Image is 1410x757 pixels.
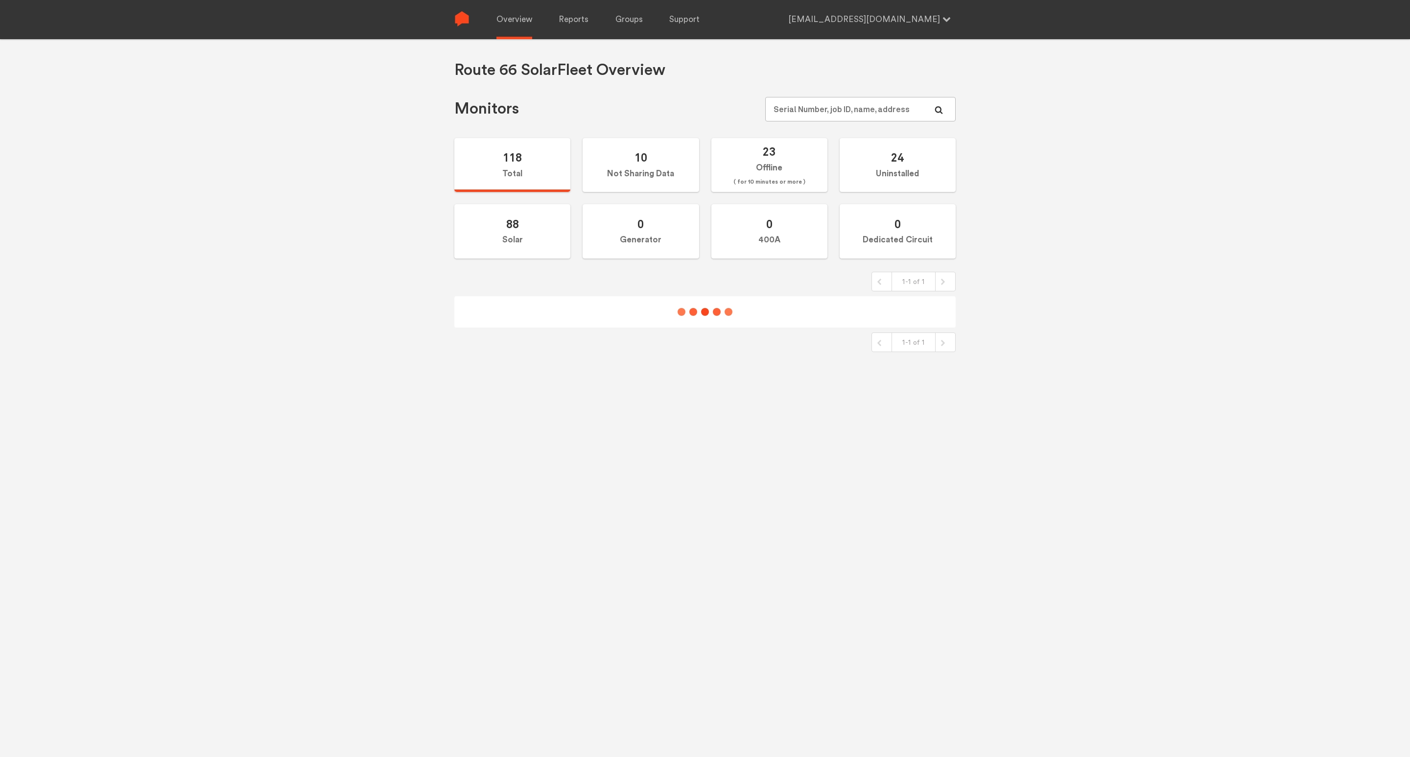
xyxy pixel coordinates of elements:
label: Offline [711,138,827,192]
span: 0 [766,217,773,231]
span: ( for 10 minutes or more ) [733,176,805,188]
label: Total [454,138,570,192]
input: Serial Number, job ID, name, address [765,97,956,121]
label: Uninstalled [840,138,956,192]
div: 1-1 of 1 [892,333,936,352]
h1: Monitors [454,99,519,119]
span: 0 [894,217,901,231]
div: 1-1 of 1 [892,272,936,291]
span: 24 [891,150,904,165]
span: 88 [506,217,519,231]
h1: Route 66 Solar Fleet Overview [454,60,665,80]
span: 118 [503,150,522,165]
label: Dedicated Circuit [840,204,956,259]
span: 10 [634,150,647,165]
img: Sense Logo [454,11,470,26]
label: 400A [711,204,827,259]
span: 23 [763,144,775,159]
span: 0 [637,217,644,231]
label: Not Sharing Data [583,138,699,192]
label: Generator [583,204,699,259]
label: Solar [454,204,570,259]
